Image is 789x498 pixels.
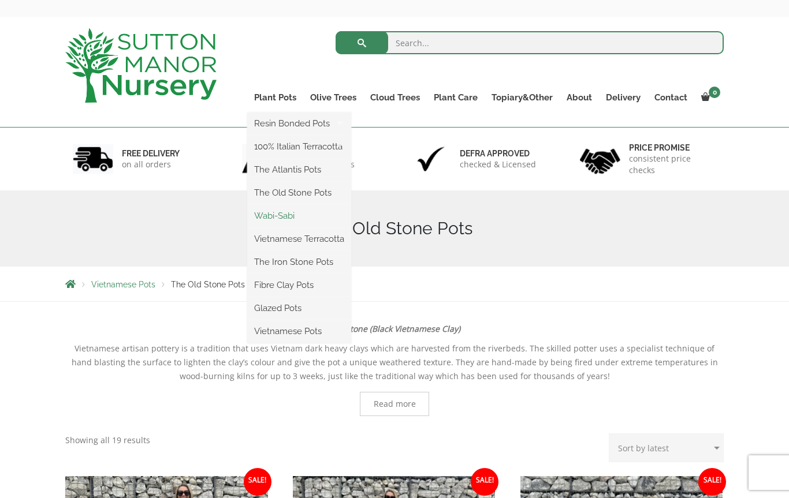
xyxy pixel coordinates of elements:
[122,148,180,159] h6: FREE DELIVERY
[629,143,717,153] h6: Price promise
[411,144,451,174] img: 3.jpg
[560,89,599,106] a: About
[171,280,245,289] span: The Old Stone Pots
[709,87,720,98] span: 0
[247,138,351,155] a: 100% Italian Terracotta
[244,468,271,496] span: Sale!
[247,207,351,224] a: Wabi-Sabi
[247,89,303,106] a: Plant Pots
[247,276,351,294] a: Fibre Clay Pots
[247,230,351,248] a: Vietnamese Terracotta
[427,89,485,106] a: Plant Care
[647,89,694,106] a: Contact
[303,89,363,106] a: Olive Trees
[91,280,155,289] a: Vietnamese Pots
[73,144,113,174] img: 1.jpg
[247,115,351,132] a: Resin Bonded Pots
[247,299,351,317] a: Glazed Pots
[485,89,560,106] a: Topiary&Other
[374,400,416,408] span: Read more
[247,323,351,340] a: Vietnamese Pots
[698,468,726,496] span: Sale!
[363,89,427,106] a: Cloud Trees
[694,89,724,106] a: 0
[580,141,620,177] img: 4.jpg
[65,218,724,239] h1: The Old Stone Pots
[329,323,460,334] strong: Old Stone (Black Vietnamese Clay)
[65,433,150,447] p: Showing all 19 results
[599,89,647,106] a: Delivery
[247,161,351,178] a: The Atlantis Pots
[460,159,536,170] p: checked & Licensed
[629,153,717,176] p: consistent price checks
[247,184,351,201] a: The Old Stone Pots
[609,433,724,462] select: Shop order
[247,253,351,271] a: The Iron Stone Pots
[65,342,724,383] p: Vietnamese artisan pottery is a tradition that uses Vietnam dark heavy clays which are harvested ...
[122,159,180,170] p: on all orders
[336,31,724,54] input: Search...
[471,468,498,496] span: Sale!
[460,148,536,159] h6: Defra approved
[65,279,724,289] nav: Breadcrumbs
[242,144,282,174] img: 2.jpg
[65,28,217,103] img: logo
